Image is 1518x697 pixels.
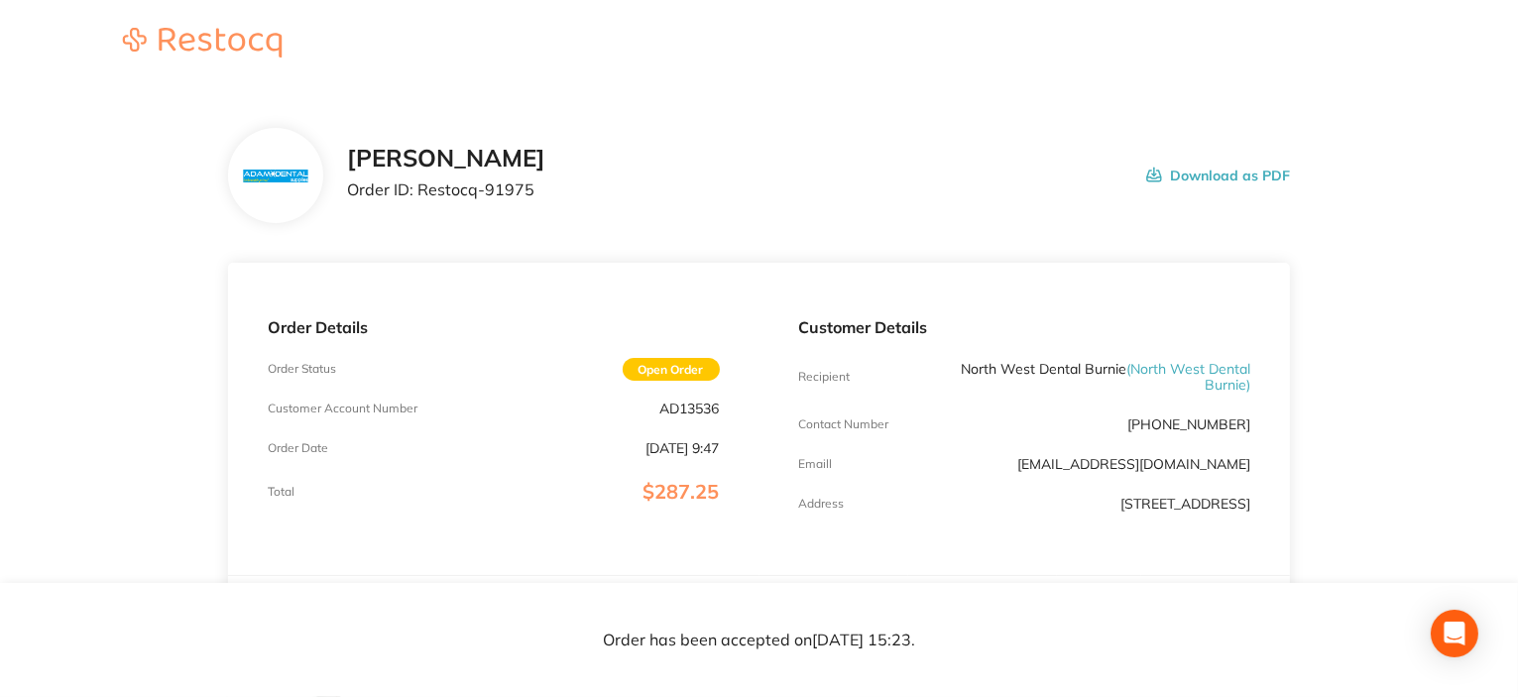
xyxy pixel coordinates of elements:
p: North West Dental Burnie [949,361,1250,393]
th: Item [228,576,759,623]
p: Recipient [799,370,851,384]
div: Open Intercom Messenger [1431,610,1478,657]
p: Customer Account Number [268,402,417,415]
p: [STREET_ADDRESS] [1120,496,1250,512]
p: Order Status [268,362,336,376]
button: Download as PDF [1146,145,1290,206]
span: $287.25 [643,479,720,504]
p: Order Details [268,318,720,336]
p: AD13536 [660,401,720,416]
th: Quantity [1057,576,1142,623]
img: N3hiYW42Mg [243,170,307,182]
p: Total [268,485,294,499]
span: ( North West Dental Burnie ) [1126,360,1250,394]
th: RRP Price Excl. GST [908,576,1057,623]
p: [PHONE_NUMBER] [1127,416,1250,432]
img: Restocq logo [103,28,301,58]
h2: [PERSON_NAME] [347,145,545,173]
p: Order Date [268,441,328,455]
a: [EMAIL_ADDRESS][DOMAIN_NAME] [1017,455,1250,473]
p: Emaill [799,457,833,471]
th: Contract Price Excl. GST [759,576,908,623]
th: Total [1141,576,1290,623]
p: [DATE] 9:47 [646,440,720,456]
p: Order ID: Restocq- 91975 [347,180,545,198]
p: Order has been accepted on [DATE] 15:23 . [603,632,915,649]
p: Contact Number [799,417,889,431]
p: Customer Details [799,318,1251,336]
p: Address [799,497,845,511]
a: Restocq logo [103,28,301,60]
span: Open Order [623,358,720,381]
